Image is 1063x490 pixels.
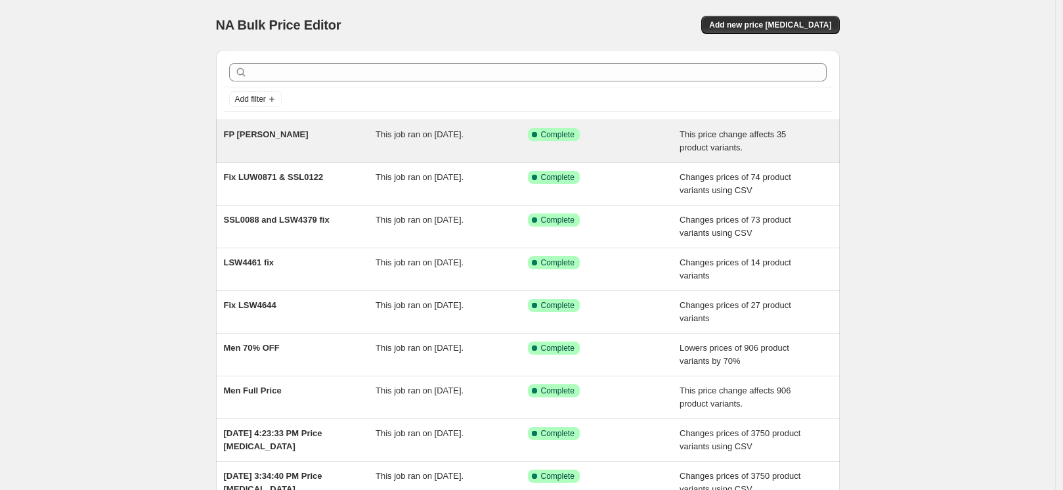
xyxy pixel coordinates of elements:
span: Complete [541,215,575,225]
span: Complete [541,386,575,396]
span: [DATE] 4:23:33 PM Price [MEDICAL_DATA] [224,428,322,451]
span: This job ran on [DATE]. [376,257,464,267]
span: Complete [541,257,575,268]
span: Changes prices of 14 product variants [680,257,791,280]
span: FP [PERSON_NAME] [224,129,309,139]
span: This job ran on [DATE]. [376,129,464,139]
span: This job ran on [DATE]. [376,386,464,395]
span: Changes prices of 74 product variants using CSV [680,172,791,195]
span: Fix LSW4644 [224,300,276,310]
span: This job ran on [DATE]. [376,300,464,310]
span: NA Bulk Price Editor [216,18,341,32]
span: Fix LUW0871 & SSL0122 [224,172,324,182]
span: Changes prices of 73 product variants using CSV [680,215,791,238]
button: Add new price [MEDICAL_DATA] [701,16,839,34]
span: This job ran on [DATE]. [376,215,464,225]
span: Add filter [235,94,266,104]
span: This job ran on [DATE]. [376,172,464,182]
span: Changes prices of 3750 product variants using CSV [680,428,800,451]
span: Complete [541,343,575,353]
span: Complete [541,300,575,311]
span: Complete [541,471,575,481]
span: This job ran on [DATE]. [376,428,464,438]
span: Add new price [MEDICAL_DATA] [709,20,831,30]
span: This price change affects 35 product variants. [680,129,786,152]
span: Complete [541,172,575,183]
span: Complete [541,129,575,140]
button: Add filter [229,91,282,107]
span: Men Full Price [224,386,282,395]
span: This job ran on [DATE]. [376,343,464,353]
span: Lowers prices of 906 product variants by 70% [680,343,789,366]
span: LSW4461 fix [224,257,274,267]
span: SSL0088 and LSW4379 fix [224,215,330,225]
span: This job ran on [DATE]. [376,471,464,481]
span: Changes prices of 27 product variants [680,300,791,323]
span: This price change affects 906 product variants. [680,386,791,409]
span: Men 70% OFF [224,343,280,353]
span: Complete [541,428,575,439]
